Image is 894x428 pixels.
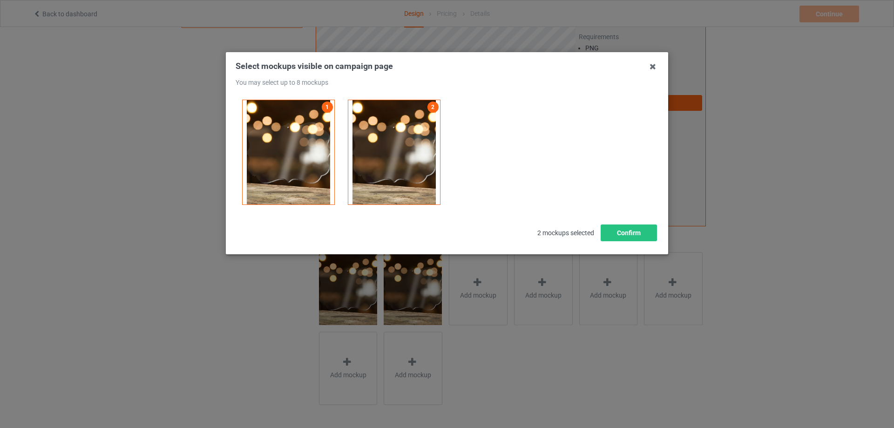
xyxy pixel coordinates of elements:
button: Confirm [601,224,657,241]
span: You may select up to 8 mockups [236,79,328,86]
a: 1 [322,102,333,113]
span: 2 mockups selected [531,223,601,243]
span: Select mockups visible on campaign page [236,61,393,71]
a: 2 [427,102,439,113]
